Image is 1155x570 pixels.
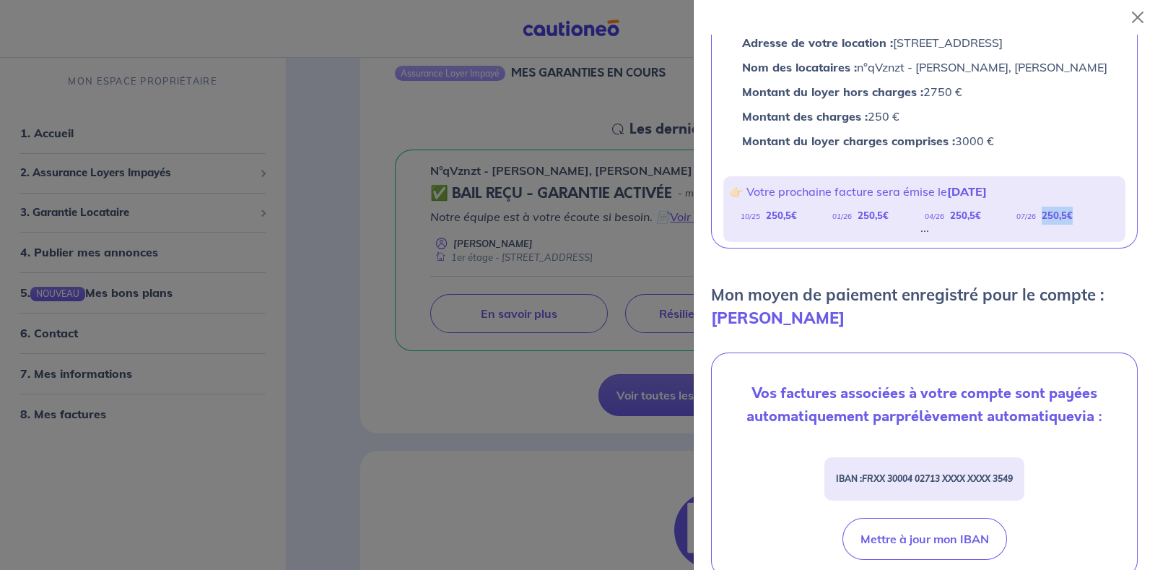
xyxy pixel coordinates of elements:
strong: 250,5 € [1042,210,1073,221]
p: 2750 € [742,82,1107,101]
strong: Montant du loyer hors charges : [742,85,923,99]
strong: Nom des locataires : [742,60,857,74]
strong: Montant des charges : [742,109,868,124]
em: 07/26 [1016,212,1036,221]
strong: 250,5 € [766,210,797,221]
button: Close [1126,6,1149,29]
strong: Adresse de votre location : [742,35,893,50]
button: Mettre à jour mon IBAN [842,518,1007,560]
p: [STREET_ADDRESS] [742,33,1107,52]
em: 01/26 [832,212,852,221]
strong: [DATE] [947,184,987,199]
strong: prélèvement automatique [896,406,1074,427]
p: Vos factures associées à votre compte sont payées automatiquement par via : [723,382,1125,428]
div: ... [920,225,929,230]
strong: Montant du loyer charges comprises : [742,134,955,148]
p: 3000 € [742,131,1107,150]
em: 10/25 [741,212,760,221]
em: 04/26 [925,212,944,221]
strong: 250,5 € [950,210,981,221]
p: 250 € [742,107,1107,126]
p: 👉🏻 Votre prochaine facture sera émise le [729,182,1120,201]
strong: [PERSON_NAME] [711,308,845,328]
strong: IBAN : [836,473,1013,484]
strong: 250,5 € [858,210,889,221]
p: n°qVznzt - [PERSON_NAME], [PERSON_NAME] [742,58,1107,77]
em: FRXX 30004 02713 XXXX XXXX 3549 [862,473,1013,484]
p: Mon moyen de paiement enregistré pour le compte : [711,283,1138,329]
